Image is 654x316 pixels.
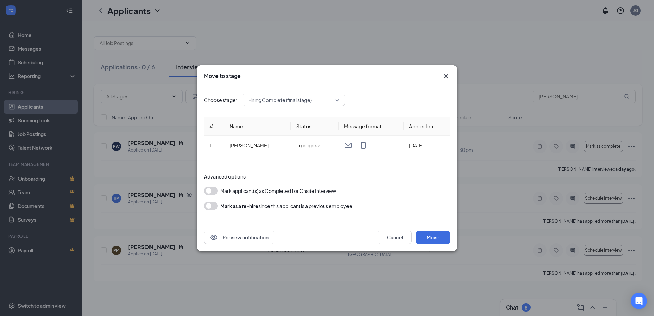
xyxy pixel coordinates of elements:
div: Open Intercom Messenger [631,293,647,309]
button: Move [416,231,450,244]
div: Advanced options [204,173,450,180]
td: [PERSON_NAME] [224,136,291,155]
th: Message format [339,117,404,136]
th: Name [224,117,291,136]
th: # [204,117,224,136]
button: Cancel [378,231,412,244]
svg: MobileSms [359,141,367,149]
button: EyePreview notification [204,231,274,244]
span: Mark applicant(s) as Completed for Onsite Interview [220,187,336,195]
svg: Eye [210,233,218,241]
h3: Move to stage [204,72,241,80]
b: Mark as a re-hire [220,203,258,209]
svg: Email [344,141,352,149]
span: 1 [209,142,212,148]
button: Close [442,72,450,80]
td: in progress [291,136,339,155]
th: Status [291,117,339,136]
td: [DATE] [404,136,450,155]
span: Hiring Complete (final stage) [248,95,312,105]
svg: Cross [442,72,450,80]
div: since this applicant is a previous employee. [220,202,354,210]
span: Choose stage: [204,96,237,104]
th: Applied on [404,117,450,136]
